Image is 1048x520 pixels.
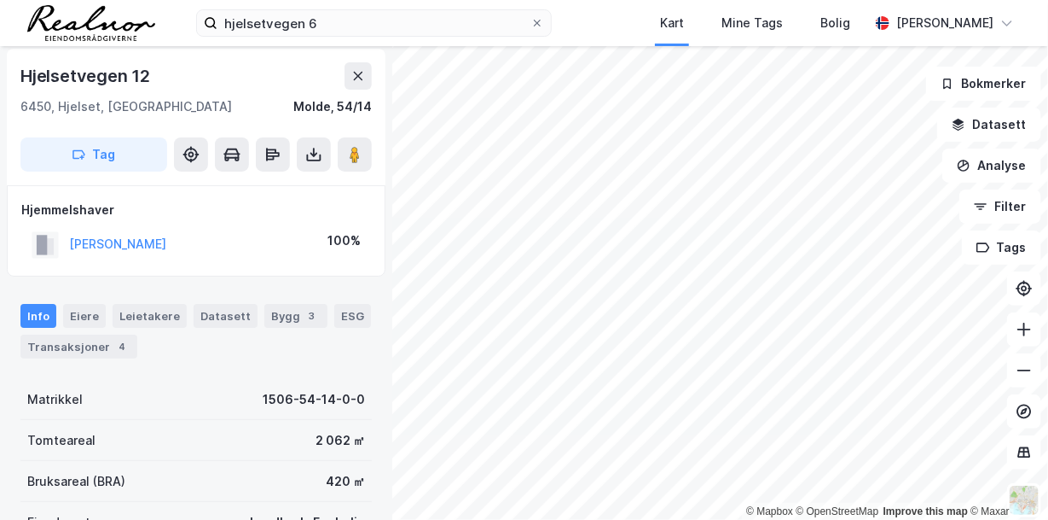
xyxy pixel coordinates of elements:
a: Mapbox [746,505,793,517]
div: Mine Tags [721,13,783,33]
div: Bygg [264,304,327,328]
div: ESG [334,304,371,328]
div: Bolig [820,13,850,33]
div: Kart [660,13,684,33]
div: Kontrollprogram for chat [963,438,1048,520]
a: OpenStreetMap [796,505,879,517]
div: Info [20,304,56,328]
div: Tomteareal [27,430,96,451]
img: realnor-logo.934646d98de889bb5806.png [27,5,155,41]
div: 420 ㎡ [326,471,365,492]
button: Filter [959,190,1041,224]
div: Bruksareal (BRA) [27,471,125,492]
div: Hjemmelshaver [21,200,371,220]
iframe: Chat Widget [963,438,1048,520]
button: Analyse [942,149,1041,183]
div: Leietakere [113,304,187,328]
div: 6450, Hjelset, [GEOGRAPHIC_DATA] [20,96,232,117]
div: 4 [113,338,130,355]
div: 2 062 ㎡ [316,430,365,451]
div: Datasett [194,304,258,328]
div: 100% [327,231,361,251]
div: Molde, 54/14 [293,96,372,117]
div: 3 [304,307,321,324]
button: Datasett [937,108,1041,142]
div: [PERSON_NAME] [896,13,993,33]
div: Transaksjoner [20,335,137,359]
button: Tags [962,231,1041,265]
div: Matrikkel [27,389,83,410]
input: Søk på adresse, matrikkel, gårdeiere, leietakere eller personer [217,10,530,36]
div: Eiere [63,304,106,328]
div: 1506-54-14-0-0 [263,389,365,410]
button: Bokmerker [926,67,1041,101]
button: Tag [20,137,167,172]
div: Hjelsetvegen 12 [20,62,153,90]
a: Improve this map [883,505,968,517]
